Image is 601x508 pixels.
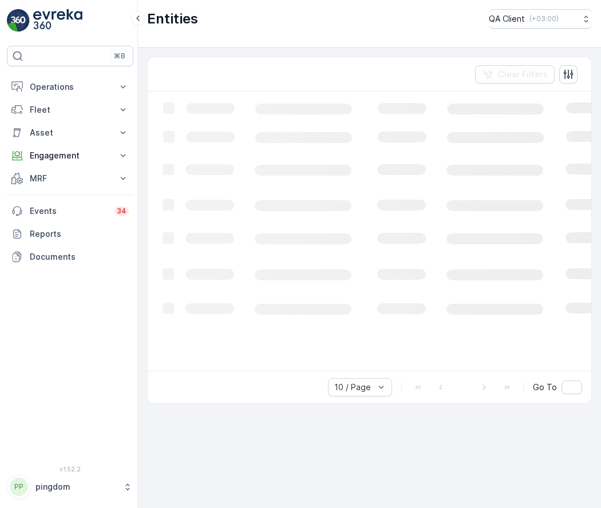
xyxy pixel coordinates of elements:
p: ⌘B [114,51,125,61]
span: v 1.52.2 [7,466,133,473]
p: Operations [30,81,110,93]
div: PP [10,478,28,496]
p: pingdom [35,481,117,493]
p: Entities [147,10,198,28]
button: Asset [7,121,133,144]
p: MRF [30,173,110,184]
p: Clear Filters [498,69,548,80]
p: Asset [30,127,110,138]
p: Engagement [30,150,110,161]
button: Clear Filters [475,65,555,84]
p: ( +03:00 ) [529,14,559,23]
p: 34 [117,207,126,216]
p: QA Client [489,13,525,25]
button: Operations [7,76,133,98]
p: Documents [30,251,129,263]
button: Engagement [7,144,133,167]
p: Reports [30,228,129,240]
button: PPpingdom [7,475,133,499]
span: Go To [533,382,557,393]
img: logo [7,9,30,32]
p: Fleet [30,104,110,116]
img: logo_light-DOdMpM7g.png [33,9,82,32]
button: QA Client(+03:00) [489,9,592,29]
a: Reports [7,223,133,245]
a: Documents [7,245,133,268]
a: Events34 [7,200,133,223]
p: Events [30,205,108,217]
button: MRF [7,167,133,190]
button: Fleet [7,98,133,121]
